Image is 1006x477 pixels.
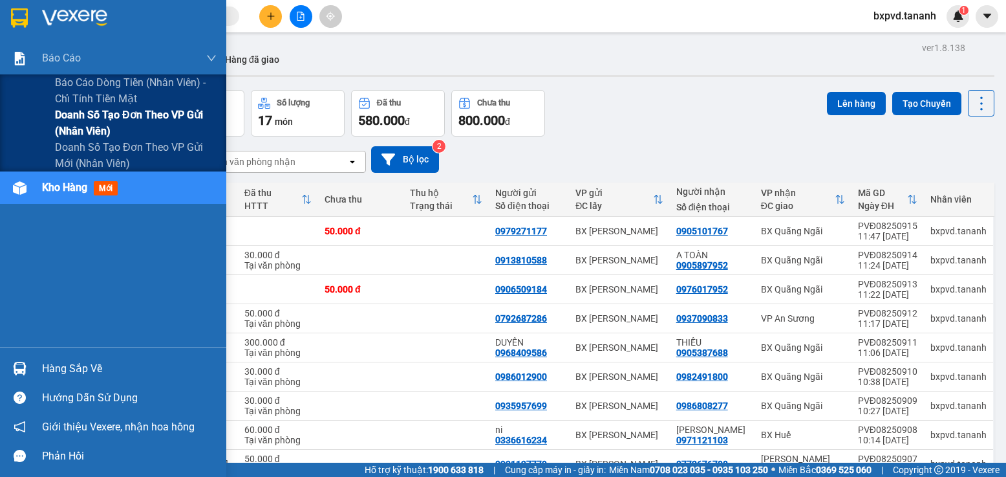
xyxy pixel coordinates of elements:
[858,289,917,300] div: 11:22 [DATE]
[761,188,835,198] div: VP nhận
[266,12,275,21] span: plus
[676,425,748,435] div: chị phúc
[676,435,728,445] div: 0971121103
[676,313,728,324] div: 0937090833
[495,337,562,348] div: DUYÊN
[13,52,27,65] img: solution-icon
[858,201,907,211] div: Ngày ĐH
[930,284,987,294] div: bxpvd.tananh
[575,313,663,324] div: BX [PERSON_NAME]
[650,465,768,475] strong: 0708 023 035 - 0935 103 250
[858,395,917,406] div: PVĐ08250909
[816,465,872,475] strong: 0369 525 060
[42,50,81,66] span: Báo cáo
[761,226,845,236] div: BX Quãng Ngãi
[676,260,728,271] div: 0905897952
[13,181,27,195] img: warehouse-icon
[377,98,401,107] div: Đã thu
[858,337,917,348] div: PVĐ08250911
[575,430,663,440] div: BX [PERSON_NAME]
[892,92,961,115] button: Tạo Chuyến
[495,226,547,236] div: 0979271177
[858,221,917,231] div: PVĐ08250915
[55,74,217,107] span: Báo cáo dòng tiền (nhân viên) - chỉ tính tiền mặt
[326,12,335,21] span: aim
[676,226,728,236] div: 0905101767
[961,6,966,15] span: 1
[761,430,845,440] div: BX Huế
[858,260,917,271] div: 11:24 [DATE]
[55,139,217,172] span: Doanh số tạo đơn theo VP gửi mới (nhân viên)
[505,116,510,127] span: đ
[858,406,917,416] div: 10:27 [DATE]
[952,10,964,22] img: icon-new-feature
[325,284,397,294] div: 50.000 đ
[676,459,728,469] div: 0772676788
[451,90,545,137] button: Chưa thu800.000đ
[244,377,312,387] div: Tại văn phòng
[244,188,301,198] div: Đã thu
[244,201,301,211] div: HTTT
[244,250,312,260] div: 30.000 đ
[244,308,312,318] div: 50.000 đ
[858,377,917,387] div: 10:38 [DATE]
[14,421,26,433] span: notification
[244,435,312,445] div: Tại văn phòng
[244,348,312,358] div: Tại văn phòng
[761,454,845,464] div: [PERSON_NAME]
[981,10,993,22] span: caret-down
[42,181,87,194] span: Kho hàng
[358,113,405,128] span: 580.000
[410,188,472,198] div: Thu hộ
[244,406,312,416] div: Tại văn phòng
[858,366,917,377] div: PVĐ08250910
[14,450,26,462] span: message
[495,372,547,382] div: 0986012900
[761,342,845,353] div: BX Quãng Ngãi
[778,463,872,477] span: Miền Bắc
[244,395,312,406] div: 30.000 đ
[858,348,917,358] div: 11:06 [DATE]
[244,260,312,271] div: Tại văn phòng
[495,435,547,445] div: 0336616234
[244,425,312,435] div: 60.000 đ
[11,8,28,28] img: logo-vxr
[13,362,27,375] img: warehouse-icon
[206,155,295,168] div: Chọn văn phòng nhận
[761,401,845,411] div: BX Quãng Ngãi
[351,90,445,137] button: Đã thu580.000đ
[495,313,547,324] div: 0792687286
[403,183,489,217] th: Toggle SortBy
[922,41,965,55] div: ver 1.8.138
[858,454,917,464] div: PVĐ08250907
[575,459,663,469] div: BX [PERSON_NAME]
[42,388,217,408] div: Hướng dẫn sử dụng
[410,201,472,211] div: Trạng thái
[858,231,917,241] div: 11:47 [DATE]
[296,12,305,21] span: file-add
[575,188,652,198] div: VP gửi
[458,113,505,128] span: 800.000
[575,226,663,236] div: BX [PERSON_NAME]
[575,255,663,265] div: BX [PERSON_NAME]
[827,92,886,115] button: Lên hàng
[676,284,728,294] div: 0976017952
[761,284,845,294] div: BX Quãng Ngãi
[609,463,768,477] span: Miền Nam
[858,318,917,329] div: 11:17 [DATE]
[930,313,987,324] div: bxpvd.tananh
[244,454,312,464] div: 50.000 đ
[858,250,917,260] div: PVĐ08250914
[505,463,606,477] span: Cung cấp máy in - giấy in:
[930,255,987,265] div: bxpvd.tananh
[676,348,728,358] div: 0905387688
[761,313,845,324] div: VP An Sương
[42,359,217,379] div: Hàng sắp về
[495,401,547,411] div: 0935957699
[495,188,562,198] div: Người gửi
[215,44,290,75] button: Hàng đã giao
[934,465,943,474] span: copyright
[930,194,987,205] div: Nhân viên
[959,6,969,15] sup: 1
[371,146,439,173] button: Bộ lọc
